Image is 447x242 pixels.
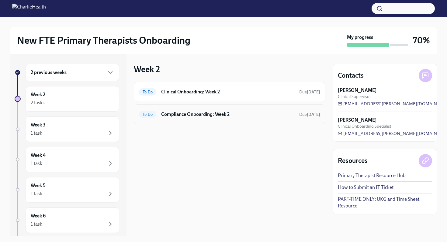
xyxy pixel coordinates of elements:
[299,89,320,95] span: Due
[338,156,368,165] h4: Resources
[31,69,67,76] h6: 2 previous weeks
[15,86,119,112] a: Week 22 tasks
[12,4,46,13] img: CharlieHealth
[17,34,190,46] h2: New FTE Primary Therapists Onboarding
[31,190,42,197] div: 1 task
[26,64,119,81] div: 2 previous weeks
[338,123,391,129] span: Clinical Onboarding Specialist
[161,89,294,95] h6: Clinical Onboarding: Week 2
[15,177,119,203] a: Week 51 task
[31,221,42,227] div: 1 task
[139,87,320,97] a: To DoClinical Onboarding: Week 2Due[DATE]
[347,34,373,41] strong: My progress
[31,213,46,219] h6: Week 6
[139,112,156,117] span: To Do
[299,89,320,95] span: September 20th, 2025 10:00
[31,130,42,136] div: 1 task
[299,112,320,117] span: September 20th, 2025 10:00
[161,111,294,118] h6: Compliance Onboarding: Week 2
[139,90,156,94] span: To Do
[338,172,406,179] a: Primary Therapist Resource Hub
[15,207,119,233] a: Week 61 task
[15,147,119,172] a: Week 41 task
[338,196,432,209] a: PART-TIME ONLY: UKG and Time Sheet Resource
[31,122,46,128] h6: Week 3
[338,71,364,80] h4: Contacts
[338,117,377,123] strong: [PERSON_NAME]
[139,109,320,119] a: To DoCompliance Onboarding: Week 2Due[DATE]
[31,160,42,167] div: 1 task
[31,182,46,189] h6: Week 5
[31,91,45,98] h6: Week 2
[31,152,46,159] h6: Week 4
[134,64,160,75] h3: Week 2
[338,184,393,191] a: How to Submit an IT Ticket
[338,87,377,94] strong: [PERSON_NAME]
[413,35,430,46] h3: 70%
[299,112,320,117] span: Due
[15,116,119,142] a: Week 31 task
[307,112,320,117] strong: [DATE]
[31,99,45,106] div: 2 tasks
[338,94,371,99] span: Clinical Supervisor
[307,89,320,95] strong: [DATE]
